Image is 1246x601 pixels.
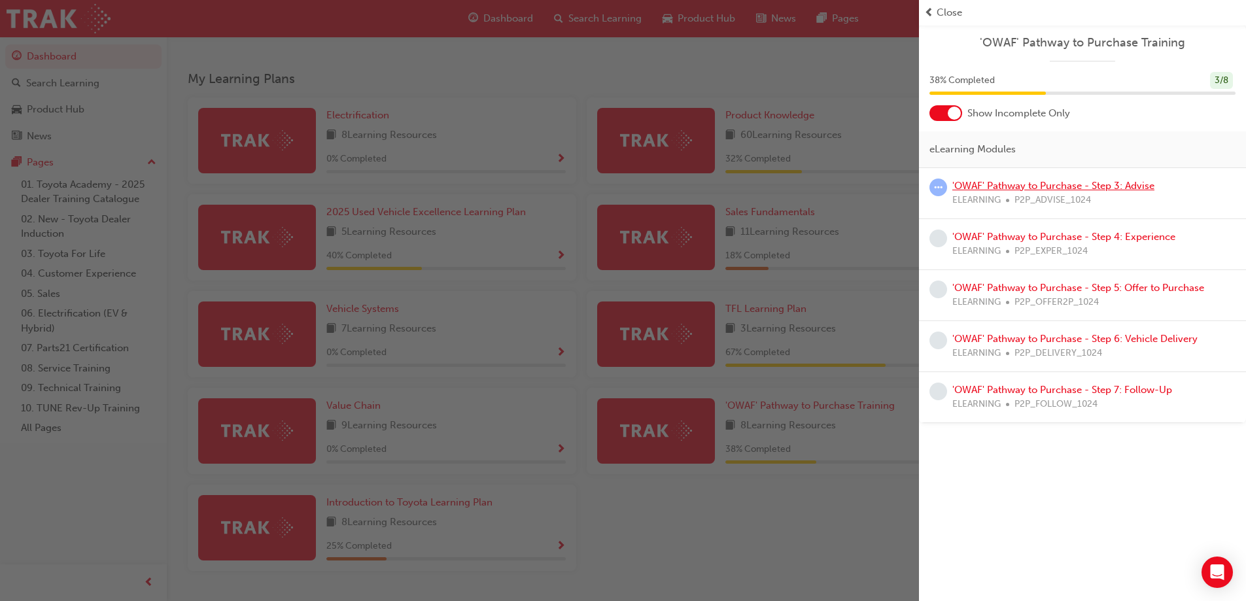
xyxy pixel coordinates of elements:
[952,193,1001,208] span: ELEARNING
[952,384,1172,396] a: 'OWAF' Pathway to Purchase - Step 7: Follow-Up
[929,179,947,196] span: learningRecordVerb_ATTEMPT-icon
[924,5,1241,20] button: prev-iconClose
[952,346,1001,361] span: ELEARNING
[1210,72,1233,90] div: 3 / 8
[929,35,1236,50] a: 'OWAF' Pathway to Purchase Training
[929,142,1016,157] span: eLearning Modules
[937,5,962,20] span: Close
[929,281,947,298] span: learningRecordVerb_NONE-icon
[952,295,1001,310] span: ELEARNING
[952,282,1204,294] a: 'OWAF' Pathway to Purchase - Step 5: Offer to Purchase
[924,5,934,20] span: prev-icon
[952,180,1154,192] a: 'OWAF' Pathway to Purchase - Step 3: Advise
[1014,397,1098,412] span: P2P_FOLLOW_1024
[952,397,1001,412] span: ELEARNING
[1014,244,1088,259] span: P2P_EXPER_1024
[1014,295,1099,310] span: P2P_OFFER2P_1024
[1014,193,1091,208] span: P2P_ADVISE_1024
[929,230,947,247] span: learningRecordVerb_NONE-icon
[929,73,995,88] span: 38 % Completed
[952,231,1175,243] a: 'OWAF' Pathway to Purchase - Step 4: Experience
[1202,557,1233,588] div: Open Intercom Messenger
[967,106,1070,121] span: Show Incomplete Only
[952,333,1198,345] a: 'OWAF' Pathway to Purchase - Step 6: Vehicle Delivery
[1014,346,1102,361] span: P2P_DELIVERY_1024
[929,332,947,349] span: learningRecordVerb_NONE-icon
[929,383,947,400] span: learningRecordVerb_NONE-icon
[952,244,1001,259] span: ELEARNING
